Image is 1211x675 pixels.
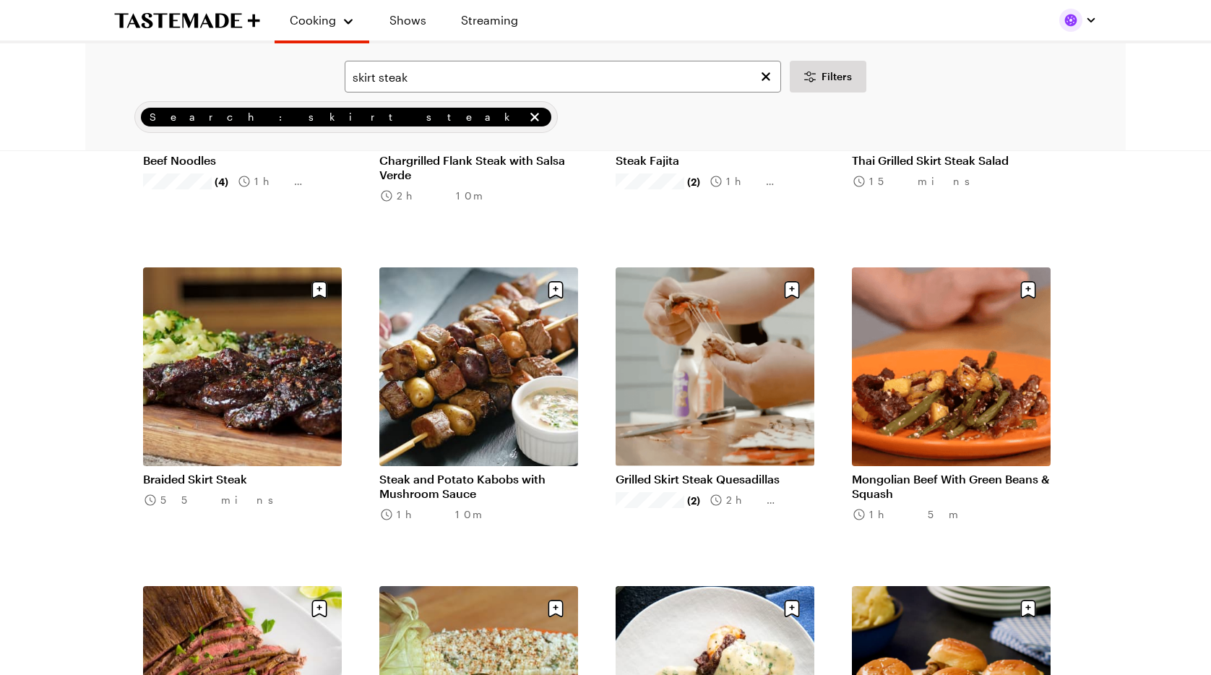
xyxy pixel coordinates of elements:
button: Profile picture [1059,9,1097,32]
a: To Tastemade Home Page [114,12,260,29]
a: Mongolian Beef With Green Beans & Squash [852,472,1051,501]
button: Save recipe [306,276,333,304]
button: Save recipe [778,276,806,304]
span: Filters [822,69,852,84]
img: Profile picture [1059,9,1082,32]
button: Cooking [289,6,355,35]
span: Search: skirt steak [150,109,524,125]
button: Save recipe [542,595,569,622]
a: Steak and Potato Kabobs with Mushroom Sauce [379,472,578,501]
button: remove Search: skirt steak [527,109,543,125]
a: Chargrilled Flank Steak with Salsa Verde [379,153,578,182]
button: Save recipe [542,276,569,304]
a: Grilled Skirt Steak Quesadillas​ [616,472,814,486]
button: Save recipe [306,595,333,622]
a: Braided Skirt Steak [143,472,342,486]
a: Steak Fajita [616,153,814,168]
a: Beef Noodles [143,153,342,168]
span: Cooking [290,13,336,27]
button: Save recipe [1014,595,1042,622]
button: Save recipe [778,595,806,622]
button: Save recipe [1014,276,1042,304]
button: Desktop filters [790,61,866,93]
button: Clear search [758,69,774,85]
a: Thai Grilled Skirt Steak Salad [852,153,1051,168]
